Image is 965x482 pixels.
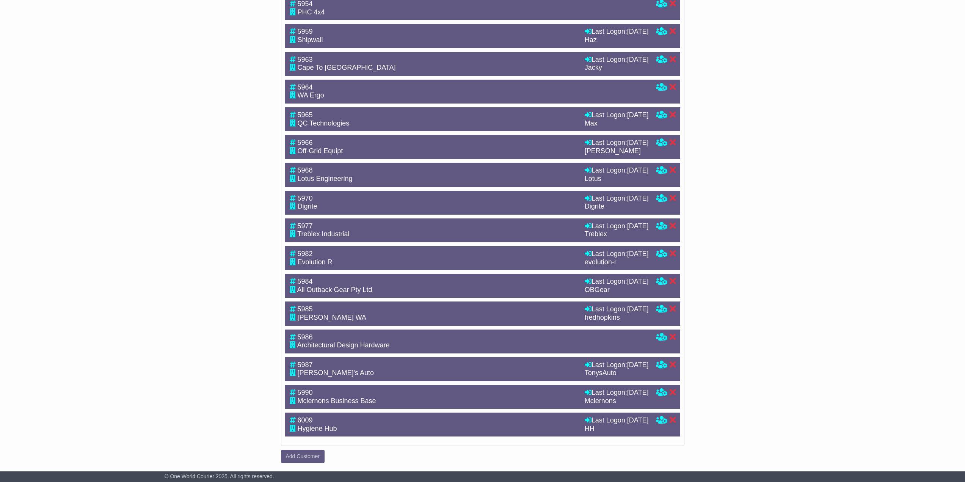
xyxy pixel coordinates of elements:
[585,230,649,239] div: Treblex
[627,28,649,35] span: [DATE]
[298,166,313,174] span: 5968
[585,314,649,322] div: fredhopkins
[585,56,649,64] div: Last Logon:
[281,450,325,463] a: Add Customer
[298,195,313,202] span: 5970
[585,64,649,72] div: Jacky
[585,203,649,211] div: Digrite
[585,305,649,314] div: Last Logon:
[298,139,313,146] span: 5966
[298,175,353,182] span: Lotus Engineering
[585,397,649,405] div: Mclernons
[298,389,313,396] span: 5990
[298,333,313,341] span: 5986
[585,36,649,44] div: Haz
[627,278,649,285] span: [DATE]
[627,166,649,174] span: [DATE]
[585,195,649,203] div: Last Logon:
[298,56,313,63] span: 5963
[585,416,649,425] div: Last Logon:
[298,64,396,71] span: Cape To [GEOGRAPHIC_DATA]
[585,389,649,397] div: Last Logon:
[298,111,313,119] span: 5965
[585,175,649,183] div: Lotus
[627,416,649,424] span: [DATE]
[627,222,649,230] span: [DATE]
[298,119,350,127] span: QC Technologies
[585,28,649,36] div: Last Logon:
[585,147,649,155] div: [PERSON_NAME]
[585,286,649,294] div: OBGear
[297,230,349,238] span: Treblex Industrial
[585,369,649,377] div: TonysAuto
[298,28,313,35] span: 5959
[627,139,649,146] span: [DATE]
[298,83,313,91] span: 5964
[585,139,649,147] div: Last Logon:
[627,195,649,202] span: [DATE]
[585,222,649,231] div: Last Logon:
[585,250,649,258] div: Last Logon:
[627,305,649,313] span: [DATE]
[298,222,313,230] span: 5977
[298,36,323,44] span: Shipwall
[298,203,317,210] span: Digrite
[298,416,313,424] span: 6009
[298,305,313,313] span: 5985
[627,389,649,396] span: [DATE]
[298,91,324,99] span: WA Ergo
[298,250,313,257] span: 5982
[298,258,333,266] span: Evolution R
[627,250,649,257] span: [DATE]
[585,119,649,128] div: Max
[585,258,649,267] div: evolution-r
[585,278,649,286] div: Last Logon:
[585,361,649,369] div: Last Logon:
[585,111,649,119] div: Last Logon:
[627,361,649,369] span: [DATE]
[585,166,649,175] div: Last Logon:
[298,8,325,16] span: PHC 4x4
[297,286,372,294] span: All Outback Gear Pty Ltd
[298,361,313,369] span: 5987
[298,314,366,321] span: [PERSON_NAME] WA
[298,397,376,405] span: Mclernons Business Base
[297,341,390,349] span: Architectural Design Hardware
[585,425,649,433] div: HH
[627,111,649,119] span: [DATE]
[298,147,343,155] span: Off-Grid Equipt
[298,278,313,285] span: 5984
[298,425,337,432] span: Hygiene Hub
[627,56,649,63] span: [DATE]
[165,473,274,479] span: © One World Courier 2025. All rights reserved.
[298,369,374,377] span: [PERSON_NAME]'s Auto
